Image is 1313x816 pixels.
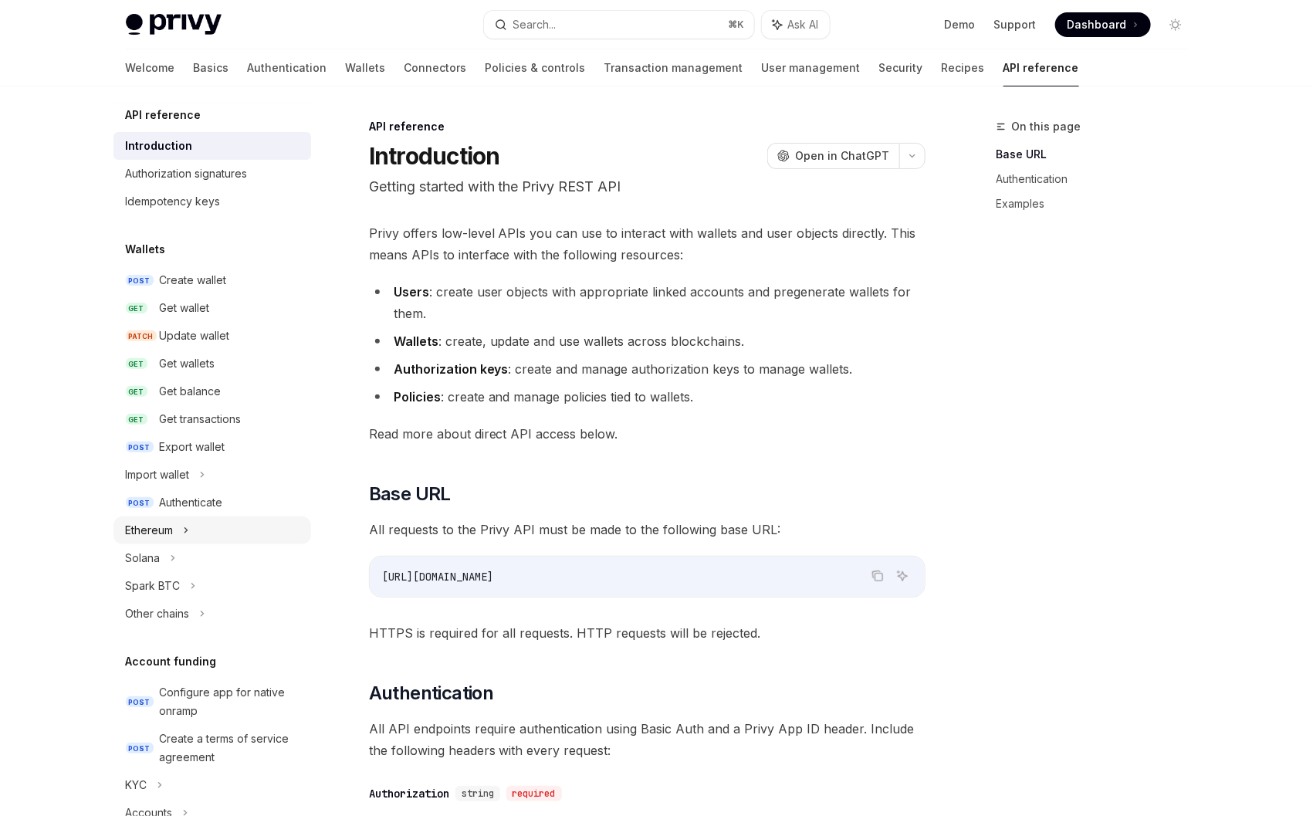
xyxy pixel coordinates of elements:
button: Toggle dark mode [1163,12,1188,37]
h5: Account funding [126,652,217,671]
div: Introduction [126,137,193,155]
span: GET [126,358,147,370]
span: Dashboard [1068,17,1127,32]
a: API reference [1003,49,1079,86]
div: Get wallets [160,354,215,373]
span: POST [126,743,154,754]
span: Open in ChatGPT [796,148,890,164]
div: Create wallet [160,271,227,289]
span: Authentication [369,681,494,706]
div: Authenticate [160,493,223,512]
h5: API reference [126,106,201,124]
div: Idempotency keys [126,192,221,211]
a: Base URL [997,142,1200,167]
span: Ask AI [788,17,819,32]
span: Privy offers low-level APIs you can use to interact with wallets and user objects directly. This ... [369,222,926,266]
a: User management [762,49,861,86]
a: Policies & controls [486,49,586,86]
div: API reference [369,119,926,134]
span: On this page [1012,117,1081,136]
a: Authorization signatures [113,160,311,188]
a: POSTConfigure app for native onramp [113,679,311,725]
span: ⌘ K [729,19,745,31]
a: Transaction management [604,49,743,86]
div: Authorization [369,786,449,801]
a: Recipes [942,49,985,86]
div: Solana [126,549,161,567]
a: POSTExport wallet [113,433,311,461]
a: Dashboard [1055,12,1151,37]
button: Search...⌘K [484,11,754,39]
span: GET [126,414,147,425]
button: Ask AI [892,566,912,586]
div: Export wallet [160,438,225,456]
a: POSTCreate a terms of service agreement [113,725,311,771]
div: Create a terms of service agreement [160,730,302,767]
a: POSTAuthenticate [113,489,311,516]
div: Search... [513,15,557,34]
span: string [462,787,494,800]
li: : create and manage policies tied to wallets. [369,386,926,408]
div: Configure app for native onramp [160,683,302,720]
a: Authentication [997,167,1200,191]
span: GET [126,386,147,398]
strong: Authorization keys [394,361,509,377]
span: HTTPS is required for all requests. HTTP requests will be rejected. [369,622,926,644]
span: POST [126,442,154,453]
a: Wallets [346,49,386,86]
a: GETGet wallets [113,350,311,378]
div: Spark BTC [126,577,181,595]
div: Get transactions [160,410,242,428]
span: Base URL [369,482,451,506]
a: GETGet wallet [113,294,311,322]
a: Introduction [113,132,311,160]
div: Get wallet [160,299,210,317]
strong: Wallets [394,334,438,349]
span: PATCH [126,330,157,342]
a: Examples [997,191,1200,216]
button: Open in ChatGPT [767,143,899,169]
li: : create, update and use wallets across blockchains. [369,330,926,352]
a: Basics [194,49,229,86]
a: Security [879,49,923,86]
a: Authentication [248,49,327,86]
li: : create user objects with appropriate linked accounts and pregenerate wallets for them. [369,281,926,324]
span: All requests to the Privy API must be made to the following base URL: [369,519,926,540]
strong: Policies [394,389,441,405]
span: POST [126,275,154,286]
button: Ask AI [762,11,830,39]
a: Welcome [126,49,175,86]
button: Copy the contents from the code block [868,566,888,586]
a: Demo [945,17,976,32]
a: POSTCreate wallet [113,266,311,294]
p: Getting started with the Privy REST API [369,176,926,198]
img: light logo [126,14,222,36]
li: : create and manage authorization keys to manage wallets. [369,358,926,380]
div: Authorization signatures [126,164,248,183]
div: Other chains [126,604,190,623]
div: Update wallet [160,327,230,345]
div: Ethereum [126,521,174,540]
div: required [506,786,562,801]
a: GETGet balance [113,378,311,405]
h1: Introduction [369,142,500,170]
strong: Users [394,284,429,300]
div: Get balance [160,382,222,401]
div: KYC [126,776,147,794]
span: Read more about direct API access below. [369,423,926,445]
span: POST [126,696,154,708]
a: PATCHUpdate wallet [113,322,311,350]
span: [URL][DOMAIN_NAME] [382,570,493,584]
a: Support [994,17,1037,32]
a: Idempotency keys [113,188,311,215]
span: GET [126,303,147,314]
span: POST [126,497,154,509]
span: All API endpoints require authentication using Basic Auth and a Privy App ID header. Include the ... [369,718,926,761]
a: GETGet transactions [113,405,311,433]
a: Connectors [404,49,467,86]
h5: Wallets [126,240,166,259]
div: Import wallet [126,466,190,484]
